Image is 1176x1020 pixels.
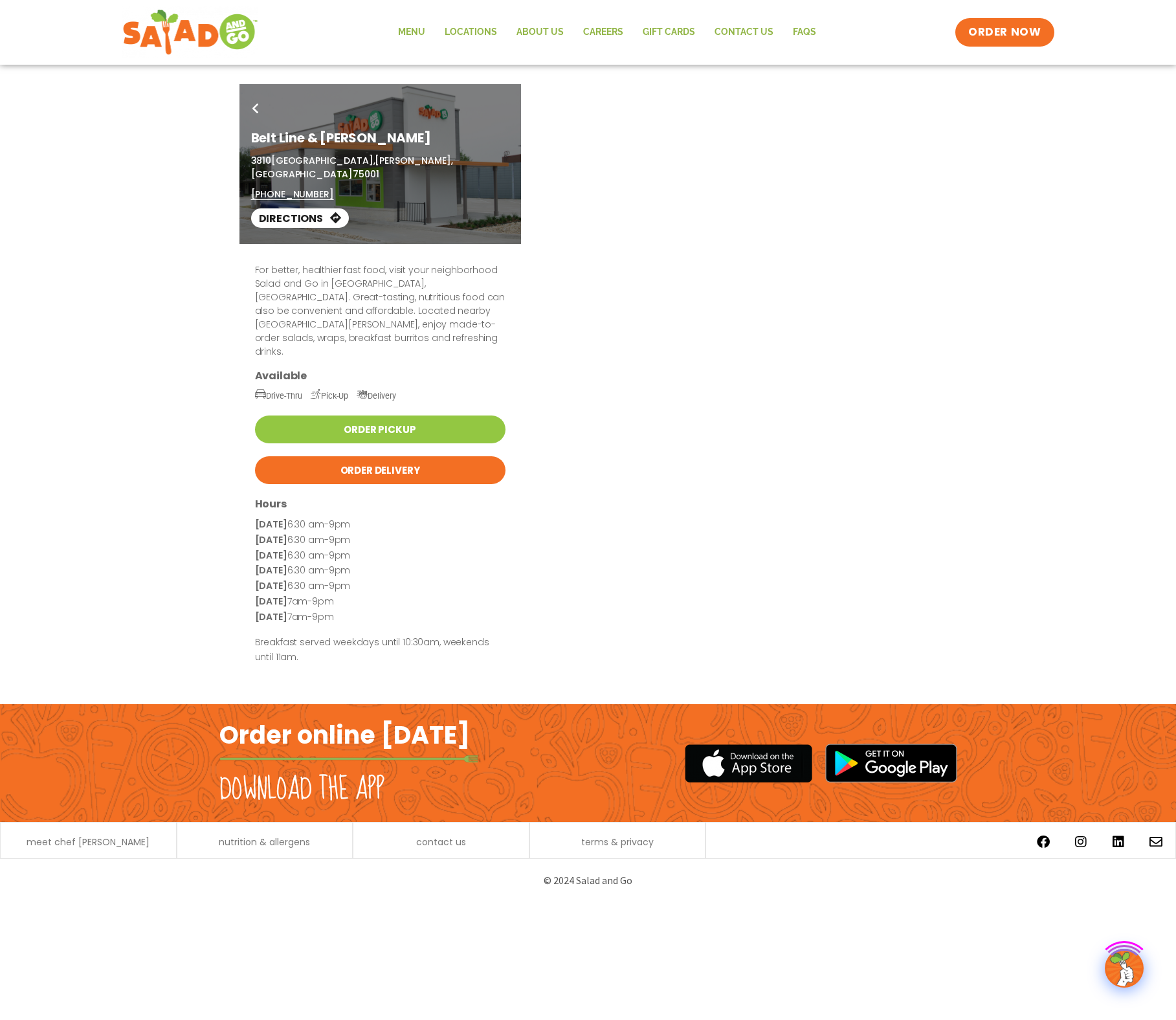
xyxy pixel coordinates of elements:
a: ORDER NOW [955,18,1054,47]
a: Careers [573,17,633,47]
strong: [DATE] [255,518,287,531]
a: contact us [416,837,466,847]
nav: Menu [388,17,826,47]
a: Contact Us [705,17,783,47]
strong: [DATE] [255,549,287,562]
a: About Us [507,17,573,47]
a: terms & privacy [581,837,654,847]
span: 3810 [251,154,271,167]
h3: Available [255,369,505,382]
span: Pick-Up [311,391,348,401]
strong: [DATE] [255,533,287,546]
a: Directions [251,208,349,228]
span: Delivery [357,391,396,401]
a: Locations [435,17,507,47]
span: [PERSON_NAME], [375,154,452,167]
strong: [DATE] [255,564,287,577]
strong: [DATE] [255,610,287,623]
img: google_play [825,744,957,782]
a: GIFT CARDS [633,17,705,47]
p: For better, healthier fast food, visit your neighborhood Salad and Go in [GEOGRAPHIC_DATA], [GEOG... [255,263,505,359]
a: Order Delivery [255,456,505,484]
p: 7am-9pm [255,610,505,625]
strong: [DATE] [255,595,287,608]
p: 6:30 am-9pm [255,579,505,594]
p: 6:30 am-9pm [255,517,505,533]
p: 6:30 am-9pm [255,563,505,579]
img: fork [219,755,478,762]
img: appstore [685,742,812,784]
span: [GEOGRAPHIC_DATA], [271,154,375,167]
p: 7am-9pm [255,594,505,610]
h2: Order online [DATE] [219,719,470,751]
a: nutrition & allergens [219,837,310,847]
span: ORDER NOW [968,25,1041,40]
span: Drive-Thru [255,391,302,401]
span: [GEOGRAPHIC_DATA] [251,168,353,181]
a: FAQs [783,17,826,47]
p: 6:30 am-9pm [255,533,505,548]
a: Order Pickup [255,416,505,443]
a: meet chef [PERSON_NAME] [27,837,150,847]
h1: Belt Line & [PERSON_NAME] [251,128,509,148]
h3: Hours [255,497,505,511]
p: 6:30 am-9pm [255,548,505,564]
strong: [DATE] [255,579,287,592]
a: Menu [388,17,435,47]
h2: Download the app [219,771,384,808]
img: new-SAG-logo-768×292 [122,6,259,58]
a: [PHONE_NUMBER] [251,188,334,201]
p: Breakfast served weekdays until 10:30am, weekends until 11am. [255,635,505,666]
span: 75001 [353,168,379,181]
p: © 2024 Salad and Go [226,872,951,889]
